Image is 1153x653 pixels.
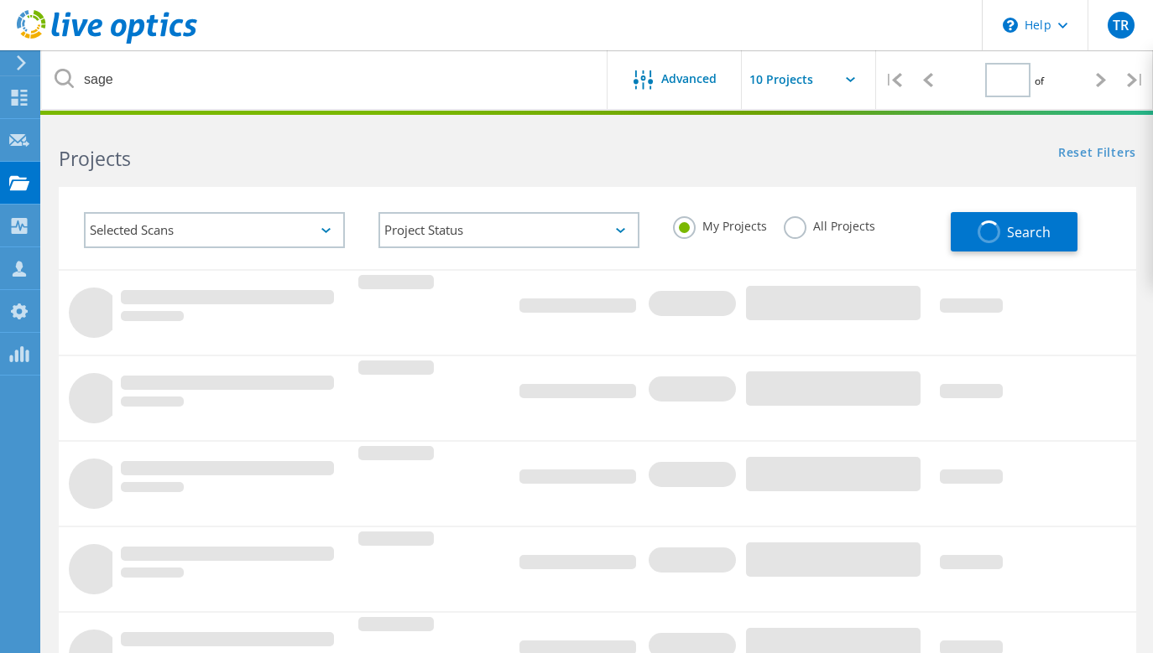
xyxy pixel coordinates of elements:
div: | [1119,50,1153,110]
span: of [1035,74,1044,88]
input: Search projects by name, owner, ID, company, etc [42,50,608,109]
b: Projects [59,145,131,172]
span: Search [1007,223,1051,241]
span: TR [1113,18,1129,32]
div: Project Status [378,212,639,248]
div: | [876,50,910,110]
div: Selected Scans [84,212,345,248]
svg: \n [1003,18,1018,33]
a: Live Optics Dashboard [17,35,197,47]
label: All Projects [784,216,875,232]
label: My Projects [673,216,767,232]
a: Reset Filters [1058,147,1136,161]
span: Advanced [661,73,717,85]
button: Search [951,212,1077,251]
